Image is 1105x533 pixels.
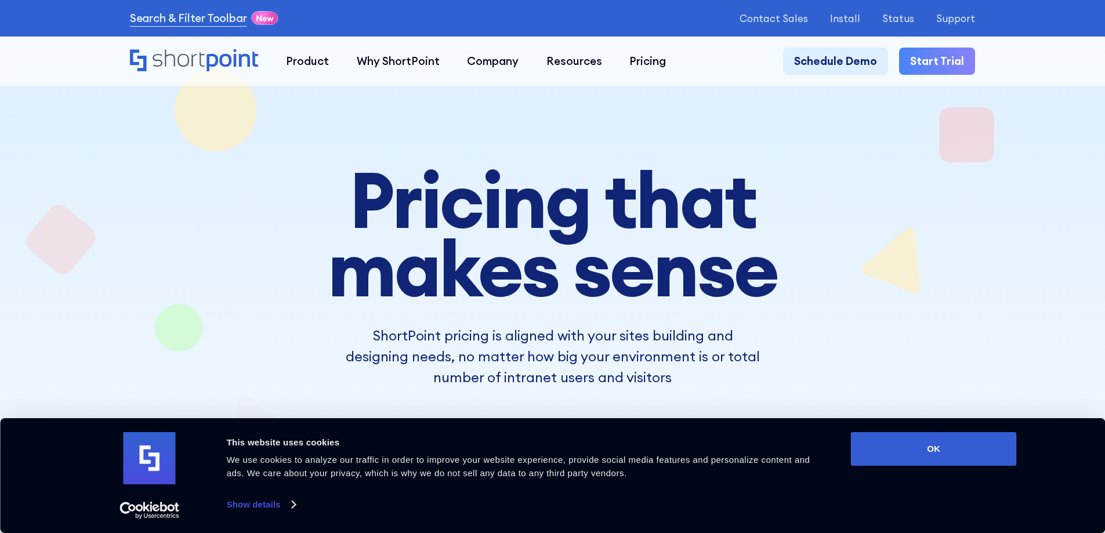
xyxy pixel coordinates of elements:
img: logo [124,432,176,484]
button: OK [851,432,1017,466]
a: Schedule Demo [783,48,888,75]
div: Company [467,53,519,70]
a: Pricing [616,48,680,75]
a: Start Trial [899,48,975,75]
a: Usercentrics Cookiebot - opens in a new window [99,502,200,519]
a: Status [882,13,914,24]
span: We use cookies to analyze our traffic in order to improve your website experience, provide social... [227,455,810,478]
a: Home [130,49,258,73]
div: Pricing [629,53,666,70]
a: Show details [227,496,295,513]
a: Company [453,48,532,75]
a: Support [936,13,975,24]
h1: Pricing that makes sense [242,166,864,303]
div: Product [286,53,329,70]
div: Resources [546,53,602,70]
div: Why ShortPoint [357,53,440,70]
a: Resources [532,48,616,75]
div: This website uses cookies [227,436,825,449]
p: ShortPoint pricing is aligned with your sites building and designing needs, no matter how big you... [345,325,759,387]
a: Product [272,48,343,75]
a: Contact Sales [740,13,808,24]
a: Install [830,13,860,24]
a: Why ShortPoint [343,48,454,75]
a: Search & Filter Toolbar [130,10,247,27]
